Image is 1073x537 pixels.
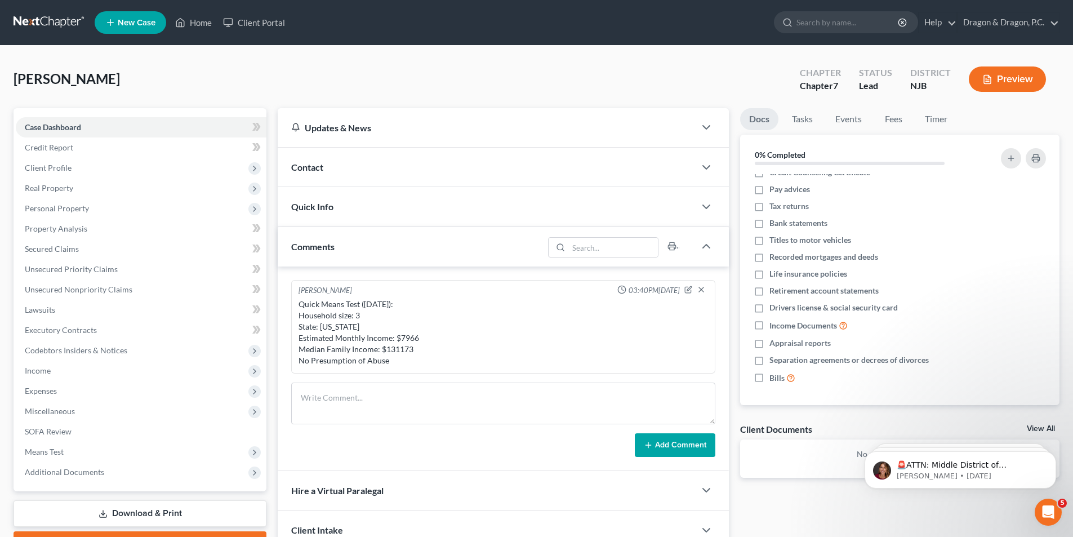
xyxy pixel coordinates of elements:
[769,251,878,263] span: Recorded mortgages and deeds
[755,150,805,159] strong: 0% Completed
[25,264,118,274] span: Unsecured Priority Claims
[1027,425,1055,433] a: View All
[969,66,1046,92] button: Preview
[796,12,900,33] input: Search by name...
[859,79,892,92] div: Lead
[833,80,838,91] span: 7
[800,66,841,79] div: Chapter
[25,163,72,172] span: Client Profile
[291,122,682,134] div: Updates & News
[769,218,827,229] span: Bank statements
[826,108,871,130] a: Events
[569,238,658,257] input: Search...
[16,137,266,158] a: Credit Report
[25,305,55,314] span: Lawsuits
[299,285,352,296] div: [PERSON_NAME]
[25,427,72,436] span: SOFA Review
[848,428,1073,507] iframe: Intercom notifications message
[16,421,266,442] a: SOFA Review
[25,406,75,416] span: Miscellaneous
[16,239,266,259] a: Secured Claims
[170,12,217,33] a: Home
[875,108,911,130] a: Fees
[769,338,831,349] span: Appraisal reports
[25,325,97,335] span: Executory Contracts
[749,449,1050,460] p: No client documents yet.
[16,300,266,320] a: Lawsuits
[769,234,851,246] span: Titles to motor vehicles
[769,268,847,279] span: Life insurance policies
[958,12,1059,33] a: Dragon & Dragon, P.C.
[25,447,64,456] span: Means Test
[635,433,715,457] button: Add Comment
[16,320,266,340] a: Executory Contracts
[800,79,841,92] div: Chapter
[25,366,51,375] span: Income
[783,108,822,130] a: Tasks
[25,122,81,132] span: Case Dashboard
[291,241,335,252] span: Comments
[740,423,812,435] div: Client Documents
[25,285,132,294] span: Unsecured Nonpriority Claims
[919,12,956,33] a: Help
[1058,499,1067,508] span: 5
[291,485,384,496] span: Hire a Virtual Paralegal
[14,500,266,527] a: Download & Print
[769,302,898,313] span: Drivers license & social security card
[118,19,155,27] span: New Case
[291,201,333,212] span: Quick Info
[769,354,929,366] span: Separation agreements or decrees of divorces
[25,345,127,355] span: Codebtors Insiders & Notices
[25,467,104,477] span: Additional Documents
[769,201,809,212] span: Tax returns
[299,299,708,366] div: Quick Means Test ([DATE]): Household size: 3 State: [US_STATE] Estimated Monthly Income: $7966 Me...
[740,108,778,130] a: Docs
[769,320,837,331] span: Income Documents
[1035,499,1062,526] iframe: Intercom live chat
[629,285,680,296] span: 03:40PM[DATE]
[769,285,879,296] span: Retirement account statements
[16,279,266,300] a: Unsecured Nonpriority Claims
[217,12,291,33] a: Client Portal
[16,219,266,239] a: Property Analysis
[25,203,89,213] span: Personal Property
[25,224,87,233] span: Property Analysis
[910,79,951,92] div: NJB
[291,525,343,535] span: Client Intake
[14,70,120,87] span: [PERSON_NAME]
[769,184,810,195] span: Pay advices
[16,259,266,279] a: Unsecured Priority Claims
[910,66,951,79] div: District
[25,244,79,254] span: Secured Claims
[769,372,785,384] span: Bills
[859,66,892,79] div: Status
[25,143,73,152] span: Credit Report
[25,183,73,193] span: Real Property
[16,117,266,137] a: Case Dashboard
[291,162,323,172] span: Contact
[25,386,57,396] span: Expenses
[916,108,956,130] a: Timer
